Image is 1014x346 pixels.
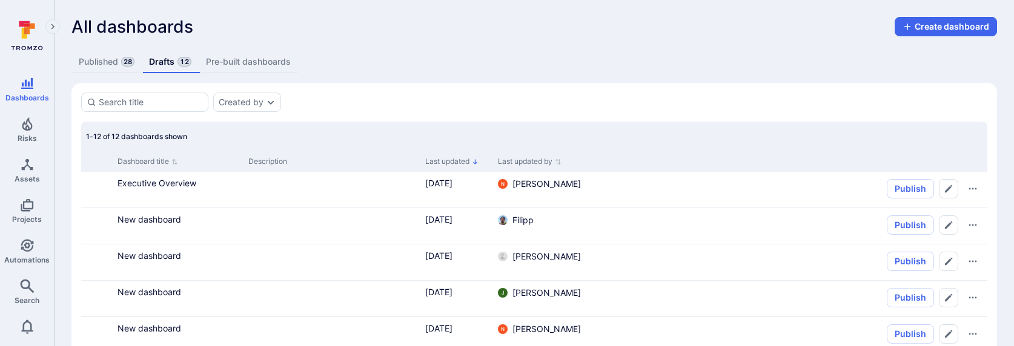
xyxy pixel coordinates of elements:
button: Publish [887,288,934,307]
span: Search [15,296,39,305]
div: Filipp [498,215,508,225]
a: Pre-built dashboards [199,51,298,73]
span: [PERSON_NAME] [512,323,581,335]
span: All dashboards [71,17,193,36]
div: Cell for Dashboard title [113,172,244,207]
input: Search title [99,96,203,108]
div: Cell for [596,172,987,207]
div: Cell for Dashboard title [113,281,244,316]
a: [PERSON_NAME] [498,178,581,190]
img: ACg8ocIprwjrgDQnDsNSk9Ghn5p5-B8DpAKWoJ5Gi9syOE4K59tr4Q=s96-c [498,324,508,334]
div: Cell for [596,281,987,316]
div: Julia Nakonechna [498,288,508,298]
img: 102062168 [498,215,508,225]
div: Cell for Dashboard title [113,208,244,244]
button: Created by [219,97,263,107]
a: [PERSON_NAME] [498,250,581,263]
span: 1-12 of 12 dashboards shown [86,132,187,141]
button: Publish [887,252,934,271]
a: New dashboard [118,323,181,333]
button: Sort by Last updated [425,157,479,166]
button: Edit dashboard [939,324,958,344]
p: Sorted by: Alphabetically (Z-A) [472,155,479,168]
div: Cell for icons [81,244,113,280]
button: Row actions menu [963,215,983,235]
button: Row actions menu [963,288,983,307]
button: Edit dashboard [939,252,958,271]
span: [DATE] [425,214,452,224]
div: Cell for Last updated by [493,244,596,280]
button: Edit dashboard [939,179,958,198]
button: Sort by Dashboard title [118,157,178,166]
div: Cell for icons [81,281,113,316]
button: Create dashboard menu [895,17,997,36]
button: Row actions menu [963,252,983,271]
a: [PERSON_NAME] [498,287,581,299]
a: New dashboard [118,287,181,297]
a: Executive Overview [118,178,196,188]
span: 12 [177,57,191,67]
a: Filipp [498,214,534,226]
button: Edit dashboard [939,215,958,235]
div: Description [248,156,416,167]
span: Dashboards [5,93,49,102]
div: Cell for Description [244,172,420,207]
button: Expand dropdown [266,97,276,107]
span: Assets [15,174,40,183]
div: Cell for icons [81,172,113,207]
div: Cell for Last updated by [493,172,596,207]
span: Automations [4,255,50,264]
div: Cell for Last updated [420,244,493,280]
span: [PERSON_NAME] [512,287,581,299]
span: [PERSON_NAME] [512,250,581,263]
span: [DATE] [425,178,452,188]
div: Cell for Description [244,281,420,316]
button: Sort by Last updated by [498,157,562,166]
a: New dashboard [118,214,181,224]
span: Filipp [512,214,534,226]
div: Cell for Last updated [420,281,493,316]
button: Row actions menu [963,179,983,198]
div: Cell for Description [244,244,420,280]
span: [DATE] [425,287,452,297]
img: ACg8ocIprwjrgDQnDsNSk9Ghn5p5-B8DpAKWoJ5Gi9syOE4K59tr4Q=s96-c [498,179,508,189]
span: [DATE] [425,323,452,333]
a: Published [71,51,142,73]
button: Edit dashboard [939,288,958,307]
span: Risks [18,134,37,143]
div: Cell for [596,208,987,244]
div: Neeren Patki [498,179,508,189]
div: dashboards tabs [71,51,997,73]
img: ACg8ocLf8WwTkw2ChAWZ9MeIoQIBWbvPCpGOHrKBBoi9dXc2H9qKww=s96-c [498,252,508,261]
div: Cell for Dashboard title [113,244,244,280]
span: 28 [121,57,134,67]
div: Cell for Last updated [420,172,493,207]
div: Cell for Description [244,208,420,244]
button: Publish [887,215,934,235]
button: Row actions menu [963,324,983,344]
div: Cell for [596,244,987,280]
a: New dashboard [118,250,181,261]
button: Expand navigation menu [45,19,60,34]
div: Cell for Last updated by [493,281,596,316]
i: Expand navigation menu [48,22,57,32]
span: Projects [12,215,42,224]
button: Publish [887,179,934,198]
div: Cell for Last updated by [493,208,596,244]
div: Cell for Last updated [420,208,493,244]
span: [DATE] [425,250,452,261]
div: Deepak Srivastava [498,252,508,261]
a: [PERSON_NAME] [498,323,581,335]
button: Publish [887,324,934,344]
div: Cell for icons [81,208,113,244]
a: Drafts [142,51,198,73]
div: Neeren Patki [498,324,508,334]
span: [PERSON_NAME] [512,178,581,190]
img: ACg8ocJb5u1MqhRZCS4qt_lttNeNnvlQtAsFnznmah6JoQoAHxP7zA=s96-c [498,288,508,298]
